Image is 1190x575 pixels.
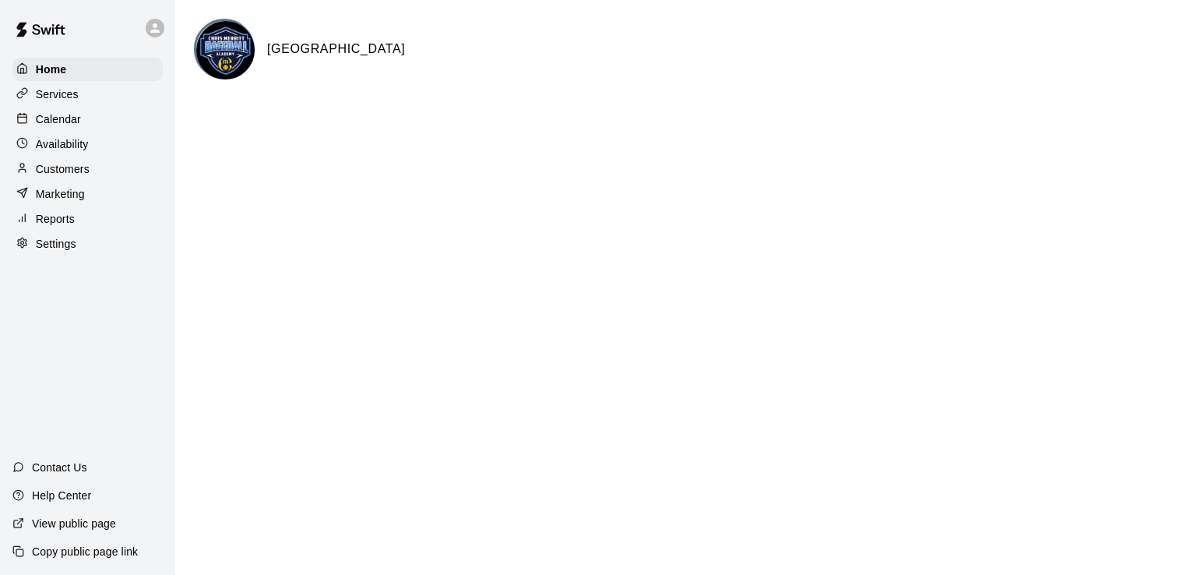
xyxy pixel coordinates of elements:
[36,236,76,252] p: Settings
[267,39,405,59] h6: [GEOGRAPHIC_DATA]
[36,111,81,127] p: Calendar
[36,211,75,227] p: Reports
[12,132,163,156] a: Availability
[12,182,163,206] a: Marketing
[36,136,89,152] p: Availability
[32,544,138,559] p: Copy public page link
[36,161,90,177] p: Customers
[32,516,116,531] p: View public page
[12,58,163,81] a: Home
[32,488,91,503] p: Help Center
[36,186,85,202] p: Marketing
[36,86,79,102] p: Services
[12,83,163,106] a: Services
[32,460,87,475] p: Contact Us
[12,157,163,181] a: Customers
[12,207,163,231] a: Reports
[12,108,163,131] a: Calendar
[196,21,255,79] img: Lake Country Sports Academy logo
[12,232,163,256] a: Settings
[36,62,67,77] p: Home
